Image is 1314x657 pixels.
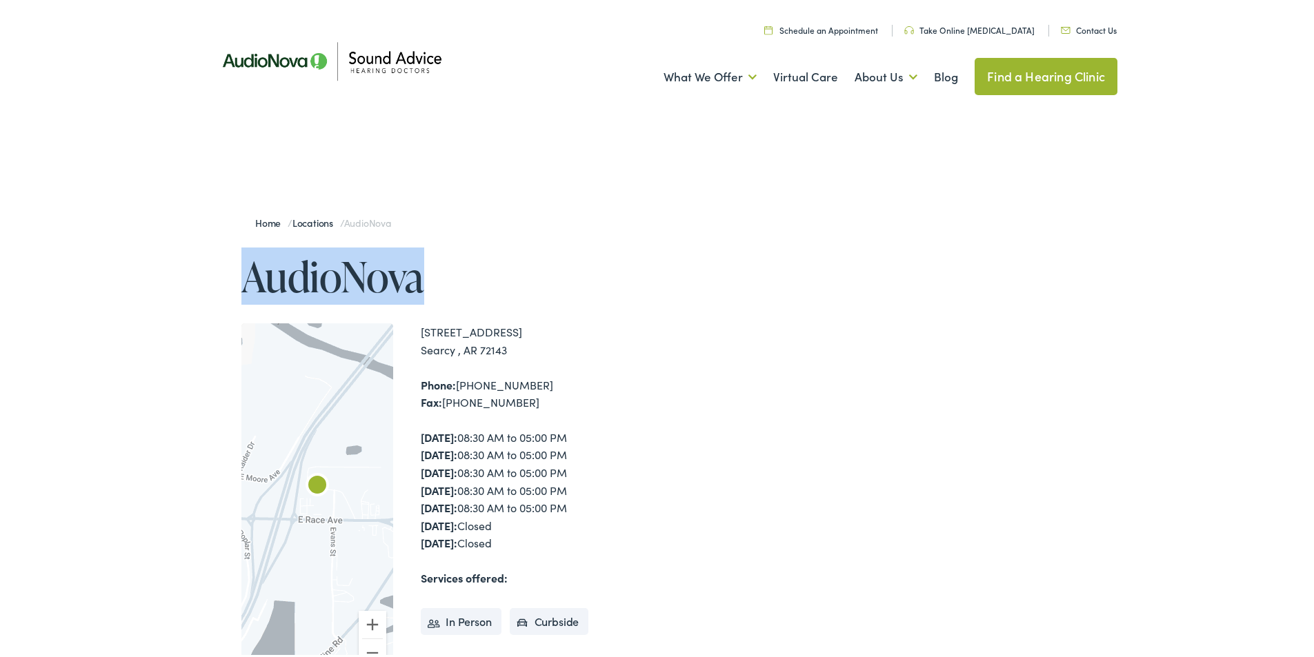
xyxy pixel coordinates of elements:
[255,213,391,227] span: / /
[421,444,457,459] strong: [DATE]:
[664,49,757,100] a: What We Offer
[255,213,288,227] a: Home
[421,321,662,356] div: [STREET_ADDRESS] Searcy , AR 72143
[934,49,958,100] a: Blog
[510,605,589,633] li: Curbside
[421,462,457,477] strong: [DATE]:
[975,55,1117,92] a: Find a Hearing Clinic
[421,427,457,442] strong: [DATE]:
[344,213,391,227] span: AudioNova
[421,426,662,549] div: 08:30 AM to 05:00 PM 08:30 AM to 05:00 PM 08:30 AM to 05:00 PM 08:30 AM to 05:00 PM 08:30 AM to 0...
[1061,24,1071,31] img: Icon representing mail communication in a unique green color, indicative of contact or communicat...
[421,532,457,547] strong: [DATE]:
[421,392,442,407] strong: Fax:
[904,23,914,32] img: Headphone icon in a unique green color, suggesting audio-related services or features.
[421,374,662,409] div: [PHONE_NUMBER] [PHONE_NUMBER]
[764,23,773,32] img: Calendar icon in a unique green color, symbolizing scheduling or date-related features.
[773,49,838,100] a: Virtual Care
[421,605,501,633] li: In Person
[301,467,334,501] div: AudioNova
[359,608,386,636] button: Zoom in
[904,21,1035,33] a: Take Online [MEDICAL_DATA]
[855,49,917,100] a: About Us
[421,374,456,390] strong: Phone:
[241,251,662,296] h1: AudioNova
[421,567,508,583] strong: Services offered:
[421,515,457,530] strong: [DATE]:
[764,21,878,33] a: Schedule an Appointment
[292,213,340,227] a: Locations
[421,497,457,512] strong: [DATE]:
[421,480,457,495] strong: [DATE]:
[1061,21,1117,33] a: Contact Us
